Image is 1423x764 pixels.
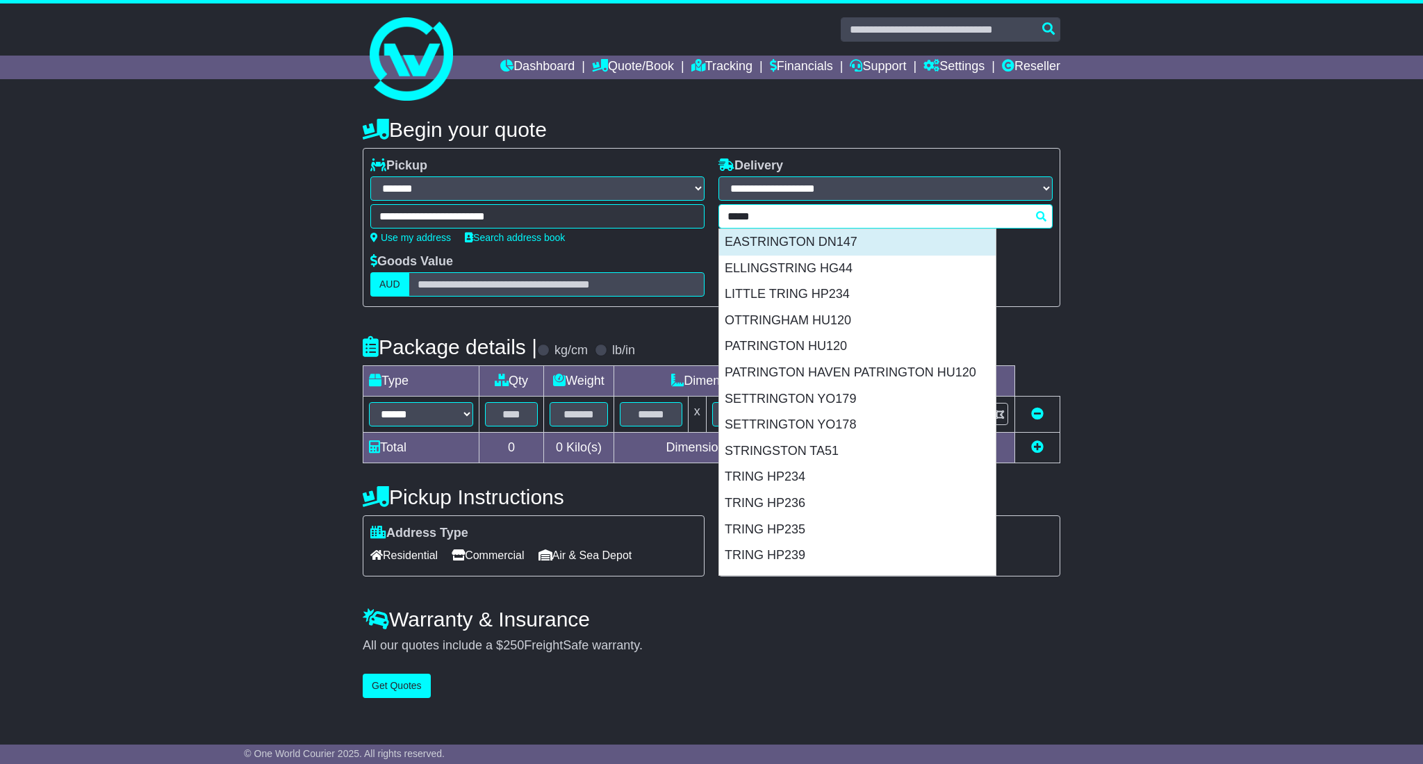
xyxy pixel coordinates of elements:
a: Use my address [370,232,451,243]
td: x [688,397,706,433]
h4: Begin your quote [363,118,1060,141]
td: Dimensions in Centimetre(s) [614,433,872,463]
div: TRING HP235 [719,517,996,543]
a: Support [850,56,906,79]
td: 0 [479,433,544,463]
a: Settings [923,56,985,79]
span: Residential [370,545,438,566]
label: lb/in [612,343,635,358]
div: SETTRINGTON YO179 [719,386,996,413]
a: Add new item [1031,440,1044,454]
label: AUD [370,272,409,297]
label: kg/cm [554,343,588,358]
h4: Pickup Instructions [363,485,705,508]
a: Search address book [465,232,565,243]
div: SETTRINGTON YO178 [719,412,996,438]
div: PATRINGTON HAVEN PATRINGTON HU120 [719,360,996,386]
label: Pickup [370,158,427,174]
div: PATRINGTON HU120 [719,333,996,360]
div: TRING HP236 [719,490,996,517]
div: All our quotes include a $ FreightSafe warranty. [363,638,1060,654]
span: © One World Courier 2025. All rights reserved. [244,748,445,759]
td: Type [363,366,479,397]
td: Qty [479,366,544,397]
div: TRING HP239 [719,542,996,569]
h4: Package details | [363,335,537,358]
label: Address Type [370,526,468,541]
h4: Warranty & Insurance [363,608,1060,631]
div: TRING HP234 [719,464,996,490]
typeahead: Please provide city [718,204,1053,229]
a: Dashboard [500,56,575,79]
label: Delivery [718,158,783,174]
div: TRINGFORD HP234 [719,569,996,595]
span: Commercial [452,545,524,566]
span: 0 [556,440,563,454]
label: Goods Value [370,254,453,269]
button: Get Quotes [363,674,431,698]
div: EASTRINGTON DN147 [719,229,996,256]
div: STRINGSTON TA51 [719,438,996,465]
div: ELLINGSTRING HG44 [719,256,996,282]
td: Kilo(s) [544,433,614,463]
span: Air & Sea Depot [538,545,632,566]
td: Total [363,433,479,463]
a: Reseller [1002,56,1060,79]
a: Remove this item [1031,407,1044,421]
td: Weight [544,366,614,397]
div: LITTLE TRING HP234 [719,281,996,308]
a: Quote/Book [592,56,674,79]
td: Dimensions (L x W x H) [614,366,872,397]
a: Financials [770,56,833,79]
a: Tracking [691,56,752,79]
span: 250 [503,638,524,652]
div: OTTRINGHAM HU120 [719,308,996,334]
